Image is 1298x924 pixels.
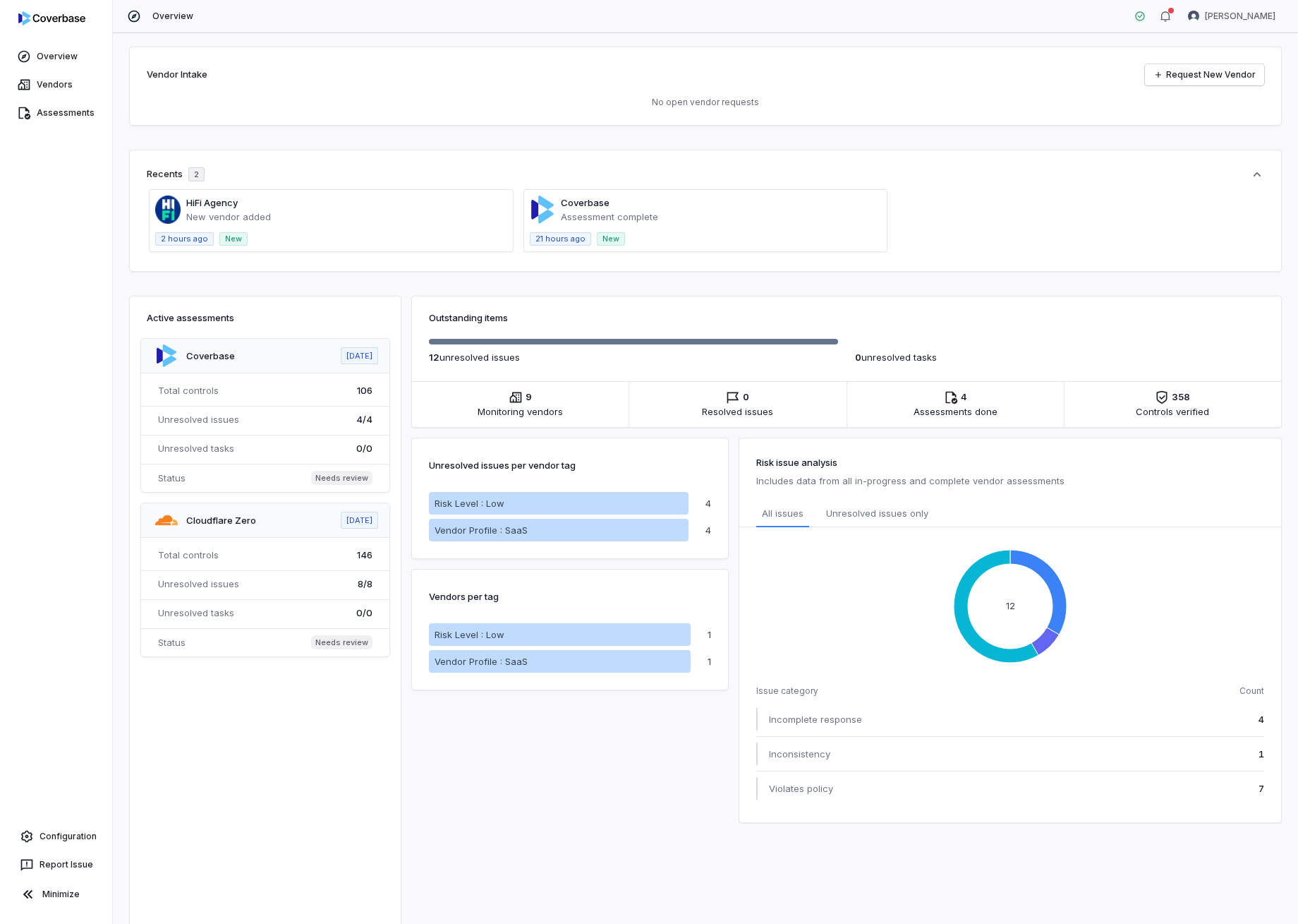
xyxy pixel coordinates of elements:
[1006,600,1015,611] text: 12
[769,747,830,761] span: Inconsistency
[914,404,997,419] span: Assessments done
[429,455,576,475] p: Unresolved issues per vendor tag
[3,44,109,69] a: Overview
[435,523,528,537] p: Vendor Profile : SaaS
[1258,781,1264,796] span: 7
[429,587,499,606] p: Vendors per tag
[702,404,773,419] span: Resolved issues
[6,852,107,877] button: Report Issue
[756,472,1264,489] p: Includes data from all in-progress and complete vendor assessments
[194,169,199,180] span: 2
[708,657,711,666] p: 1
[147,167,205,181] div: Recents
[6,824,107,849] a: Configuration
[147,68,207,82] h2: Vendor Intake
[186,515,256,526] a: Cloudflare Zero
[961,390,967,404] span: 4
[186,197,238,208] a: HiFi Agency
[526,390,532,404] span: 9
[429,350,838,364] p: unresolved issue s
[826,506,928,522] span: Unresolved issues only
[769,712,862,726] span: Incomplete response
[708,630,711,640] p: 1
[561,197,609,208] a: Coverbase
[756,455,1264,469] h3: Risk issue analysis
[147,97,1264,108] p: No open vendor requests
[435,654,528,668] p: Vendor Profile : SaaS
[705,499,711,508] p: 4
[762,506,803,520] span: All issues
[18,11,85,25] img: logo-D7KZi-bG.svg
[769,781,833,796] span: Violates policy
[855,352,861,363] span: 0
[1205,11,1275,22] span: [PERSON_NAME]
[1145,64,1264,85] a: Request New Vendor
[3,72,109,97] a: Vendors
[1239,685,1264,697] span: Count
[147,311,384,325] h3: Active assessments
[1258,712,1264,726] span: 4
[705,526,711,535] p: 4
[435,628,504,642] p: Risk Level : Low
[3,100,109,126] a: Assessments
[152,11,193,22] span: Overview
[1188,11,1199,22] img: Neil Kelly avatar
[478,404,563,419] span: Monitoring vendors
[429,352,439,363] span: 12
[1179,6,1284,27] button: Neil Kelly avatar[PERSON_NAME]
[1258,747,1264,761] span: 1
[429,311,1264,325] h3: Outstanding items
[855,350,1264,364] p: unresolved task s
[435,496,504,510] p: Risk Level : Low
[147,167,1264,181] button: Recents2
[1172,390,1190,404] span: 358
[186,350,235,361] a: Coverbase
[743,390,749,404] span: 0
[6,880,107,908] button: Minimize
[1136,404,1209,419] span: Controls verified
[756,685,818,697] span: Issue category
